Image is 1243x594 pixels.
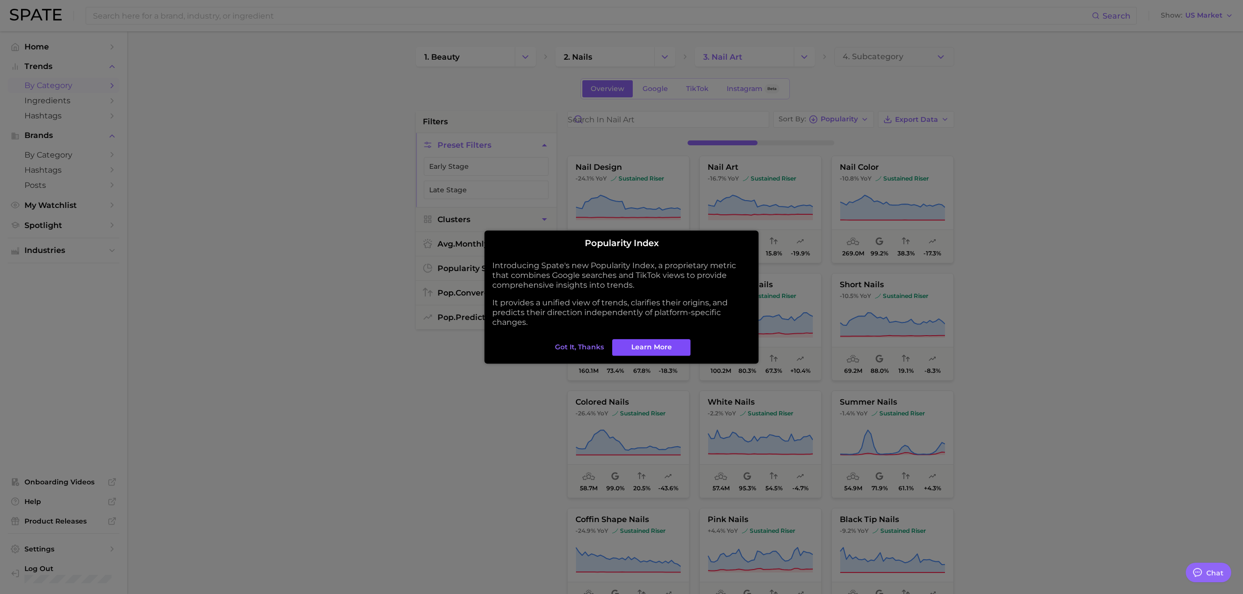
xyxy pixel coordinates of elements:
h2: Popularity Index [492,238,751,249]
p: It provides a unified view of trends, clarifies their origins, and predicts their direction indep... [492,298,751,327]
p: Introducing Spate's new Popularity Index, a proprietary metric that combines Google searches and ... [492,261,751,290]
span: Got it, thanks [555,343,604,351]
a: Learn More [612,339,691,356]
span: Learn More [631,343,672,351]
button: Got it, thanks [552,339,606,356]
